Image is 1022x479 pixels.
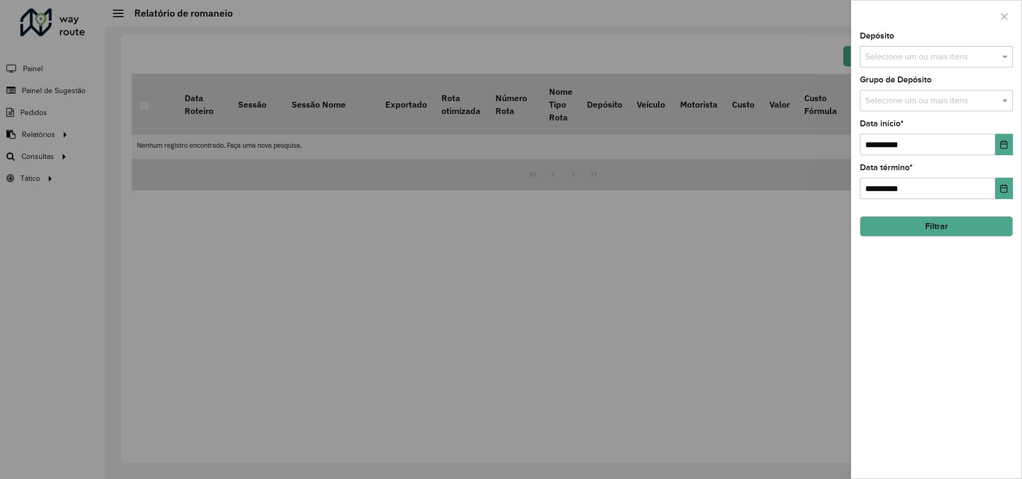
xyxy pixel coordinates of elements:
button: Filtrar [860,216,1013,237]
label: Depósito [860,29,894,42]
button: Choose Date [995,178,1013,199]
label: Grupo de Depósito [860,73,932,86]
label: Data início [860,117,904,130]
button: Choose Date [995,134,1013,155]
label: Data término [860,161,913,174]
